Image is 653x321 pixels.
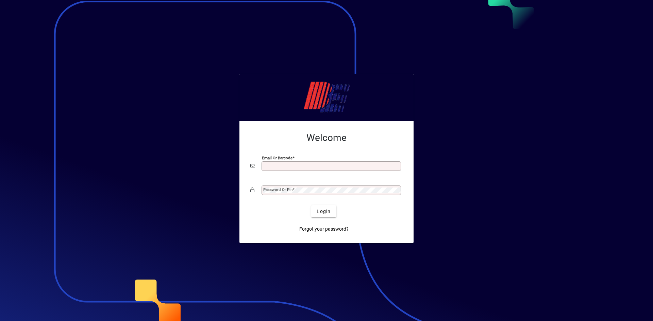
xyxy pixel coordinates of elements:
a: Forgot your password? [297,223,351,235]
h2: Welcome [250,132,403,144]
button: Login [311,205,336,217]
span: Forgot your password? [299,226,349,233]
span: Login [317,208,331,215]
mat-label: Password or Pin [263,187,292,192]
mat-label: Email or Barcode [262,156,292,160]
